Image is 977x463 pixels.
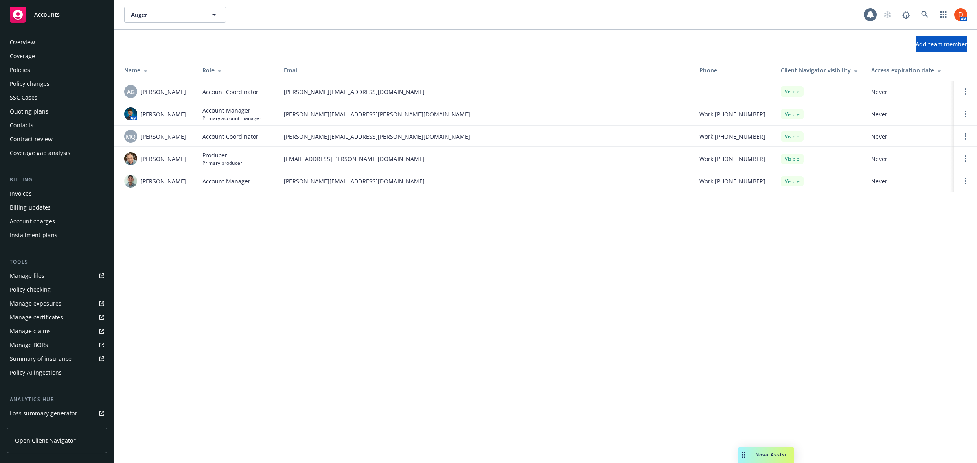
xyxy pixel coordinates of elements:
[202,87,258,96] span: Account Coordinator
[202,151,242,159] span: Producer
[140,87,186,96] span: [PERSON_NAME]
[140,132,186,141] span: [PERSON_NAME]
[961,131,970,141] a: Open options
[10,339,48,352] div: Manage BORs
[7,297,107,310] a: Manage exposures
[7,215,107,228] a: Account charges
[10,50,35,63] div: Coverage
[7,176,107,184] div: Billing
[699,132,765,141] span: Work [PHONE_NUMBER]
[7,91,107,104] a: SSC Cases
[7,36,107,49] a: Overview
[7,133,107,146] a: Contract review
[10,133,53,146] div: Contract review
[879,7,896,23] a: Start snowing
[10,352,72,365] div: Summary of insurance
[140,110,186,118] span: [PERSON_NAME]
[781,176,804,186] div: Visible
[7,63,107,76] a: Policies
[10,297,61,310] div: Manage exposures
[124,152,137,165] img: photo
[738,447,749,463] div: Drag to move
[284,132,686,141] span: [PERSON_NAME][EMAIL_ADDRESS][PERSON_NAME][DOMAIN_NAME]
[284,155,686,163] span: [EMAIL_ADDRESS][PERSON_NAME][DOMAIN_NAME]
[7,325,107,338] a: Manage claims
[10,146,70,159] div: Coverage gap analysis
[202,106,261,115] span: Account Manager
[10,311,63,324] div: Manage certificates
[7,105,107,118] a: Quoting plans
[7,395,107,404] div: Analytics hub
[961,109,970,119] a: Open options
[10,215,55,228] div: Account charges
[916,36,967,52] button: Add team member
[10,77,50,90] div: Policy changes
[7,3,107,26] a: Accounts
[7,187,107,200] a: Invoices
[7,201,107,214] a: Billing updates
[140,177,186,186] span: [PERSON_NAME]
[871,87,948,96] span: Never
[10,407,77,420] div: Loss summary generator
[10,105,48,118] div: Quoting plans
[738,447,794,463] button: Nova Assist
[961,154,970,164] a: Open options
[916,40,967,48] span: Add team member
[284,177,686,186] span: [PERSON_NAME][EMAIL_ADDRESS][DOMAIN_NAME]
[10,269,44,282] div: Manage files
[124,175,137,188] img: photo
[202,115,261,122] span: Primary account manager
[140,155,186,163] span: [PERSON_NAME]
[284,87,686,96] span: [PERSON_NAME][EMAIL_ADDRESS][DOMAIN_NAME]
[961,176,970,186] a: Open options
[10,119,33,132] div: Contacts
[10,366,62,379] div: Policy AI ingestions
[124,107,137,120] img: photo
[284,110,686,118] span: [PERSON_NAME][EMAIL_ADDRESS][PERSON_NAME][DOMAIN_NAME]
[871,110,948,118] span: Never
[954,8,967,21] img: photo
[871,155,948,163] span: Never
[699,66,768,74] div: Phone
[10,36,35,49] div: Overview
[7,258,107,266] div: Tools
[781,86,804,96] div: Visible
[7,50,107,63] a: Coverage
[10,91,37,104] div: SSC Cases
[10,201,51,214] div: Billing updates
[755,451,787,458] span: Nova Assist
[202,132,258,141] span: Account Coordinator
[871,66,948,74] div: Access expiration date
[781,109,804,119] div: Visible
[781,154,804,164] div: Visible
[7,366,107,379] a: Policy AI ingestions
[124,7,226,23] button: Auger
[124,66,189,74] div: Name
[7,146,107,159] a: Coverage gap analysis
[202,159,242,166] span: Primary producer
[871,177,948,186] span: Never
[961,87,970,96] a: Open options
[7,352,107,365] a: Summary of insurance
[15,436,76,445] span: Open Client Navigator
[898,7,914,23] a: Report a Bug
[131,11,202,19] span: Auger
[284,66,686,74] div: Email
[7,119,107,132] a: Contacts
[10,229,57,242] div: Installment plans
[7,269,107,282] a: Manage files
[10,63,30,76] div: Policies
[871,132,948,141] span: Never
[126,132,136,141] span: MQ
[781,131,804,142] div: Visible
[10,283,51,296] div: Policy checking
[7,283,107,296] a: Policy checking
[7,339,107,352] a: Manage BORs
[10,187,32,200] div: Invoices
[7,77,107,90] a: Policy changes
[202,177,250,186] span: Account Manager
[127,87,135,96] span: AG
[34,11,60,18] span: Accounts
[7,407,107,420] a: Loss summary generator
